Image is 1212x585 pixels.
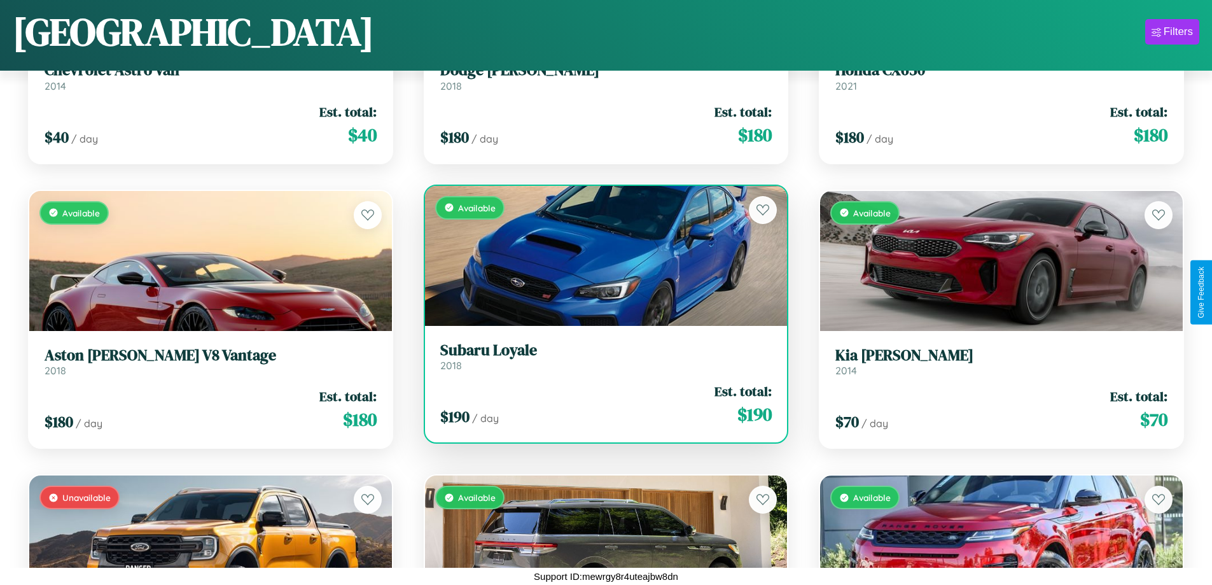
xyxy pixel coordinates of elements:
[534,568,678,585] p: Support ID: mewrgy8r4uteajbw8dn
[71,132,98,145] span: / day
[458,492,496,503] span: Available
[45,61,377,92] a: Chevrolet Astro Van2014
[1110,102,1167,121] span: Est. total:
[835,364,857,377] span: 2014
[738,122,772,148] span: $ 180
[76,417,102,430] span: / day
[835,61,1167,80] h3: Honda CX650
[471,132,498,145] span: / day
[45,346,377,377] a: Aston [PERSON_NAME] V8 Vantage2018
[737,402,772,427] span: $ 190
[343,407,377,432] span: $ 180
[835,80,857,92] span: 2021
[319,102,377,121] span: Est. total:
[45,364,66,377] span: 2018
[835,61,1167,92] a: Honda CX6502021
[45,80,66,92] span: 2014
[62,208,100,218] span: Available
[440,80,462,92] span: 2018
[1197,267,1206,318] div: Give Feedback
[714,382,772,400] span: Est. total:
[319,387,377,405] span: Est. total:
[45,411,73,432] span: $ 180
[440,359,462,372] span: 2018
[1134,122,1167,148] span: $ 180
[835,127,864,148] span: $ 180
[1140,407,1167,432] span: $ 70
[45,127,69,148] span: $ 40
[440,127,469,148] span: $ 180
[853,208,891,218] span: Available
[472,412,499,425] span: / day
[45,61,377,80] h3: Chevrolet Astro Van
[440,406,470,427] span: $ 190
[440,61,772,92] a: Dodge [PERSON_NAME]2018
[440,341,772,360] h3: Subaru Loyale
[1164,25,1193,38] div: Filters
[1110,387,1167,405] span: Est. total:
[853,492,891,503] span: Available
[440,341,772,372] a: Subaru Loyale2018
[45,346,377,365] h3: Aston [PERSON_NAME] V8 Vantage
[835,346,1167,377] a: Kia [PERSON_NAME]2014
[861,417,888,430] span: / day
[835,346,1167,365] h3: Kia [PERSON_NAME]
[348,122,377,148] span: $ 40
[714,102,772,121] span: Est. total:
[62,492,111,503] span: Unavailable
[458,202,496,213] span: Available
[867,132,893,145] span: / day
[440,61,772,80] h3: Dodge [PERSON_NAME]
[835,411,859,432] span: $ 70
[1145,19,1199,45] button: Filters
[13,6,374,58] h1: [GEOGRAPHIC_DATA]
